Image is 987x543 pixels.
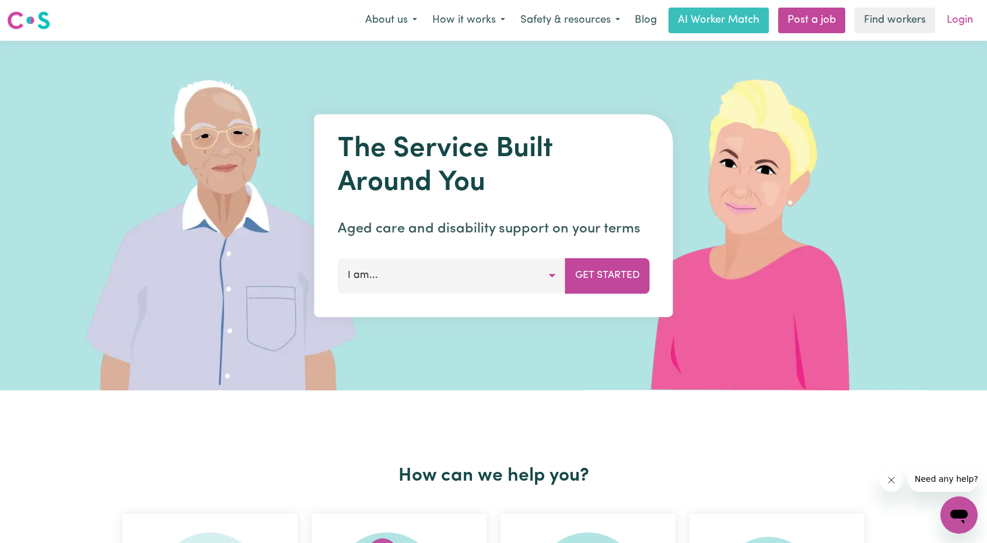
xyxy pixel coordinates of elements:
img: Careseekers logo [7,10,50,31]
a: Login [940,8,980,33]
iframe: Close message [880,468,903,492]
a: Post a job [778,8,845,33]
button: Safety & resources [513,8,628,33]
a: Careseekers logo [7,7,50,34]
button: About us [358,8,425,33]
a: Find workers [855,8,935,33]
p: Aged care and disability support on your terms [338,218,650,239]
iframe: Message from company [908,466,978,492]
a: Blog [628,8,664,33]
button: Get Started [565,258,650,293]
button: How it works [425,8,513,33]
a: AI Worker Match [668,8,769,33]
h1: The Service Built Around You [338,133,650,200]
button: I am... [338,258,566,293]
iframe: Button to launch messaging window [940,496,978,534]
h2: How can we help you? [116,465,871,487]
span: Need any help? [7,8,71,17]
